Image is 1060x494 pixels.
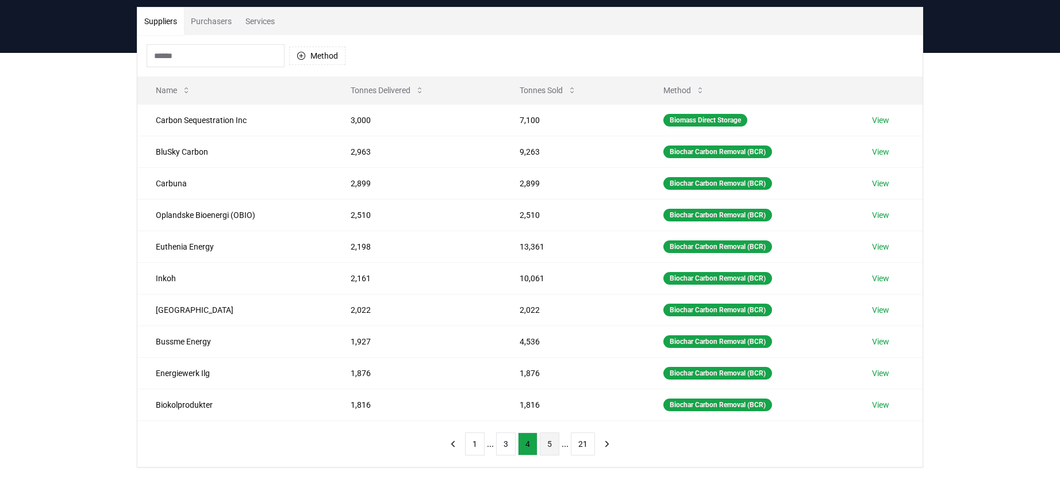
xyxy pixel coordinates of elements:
button: Services [239,7,282,35]
div: Biochar Carbon Removal (BCR) [663,272,772,285]
td: 1,876 [501,357,645,389]
td: Biokolprodukter [137,389,332,420]
td: 10,061 [501,262,645,294]
td: 1,816 [332,389,501,420]
td: 2,899 [332,167,501,199]
td: Oplandske Bioenergi (OBIO) [137,199,332,231]
button: Suppliers [137,7,184,35]
td: 1,816 [501,389,645,420]
button: Method [654,79,714,102]
td: 13,361 [501,231,645,262]
td: [GEOGRAPHIC_DATA] [137,294,332,325]
a: View [872,178,889,189]
td: 2,899 [501,167,645,199]
button: Purchasers [184,7,239,35]
div: Biochar Carbon Removal (BCR) [663,335,772,348]
td: 3,000 [332,104,501,136]
td: Energiewerk Ilg [137,357,332,389]
td: 9,263 [501,136,645,167]
button: 5 [540,432,559,455]
td: Euthenia Energy [137,231,332,262]
div: Biochar Carbon Removal (BCR) [663,399,772,411]
a: View [872,367,889,379]
button: Tonnes Delivered [341,79,433,102]
td: Carbuna [137,167,332,199]
td: 7,100 [501,104,645,136]
button: Tonnes Sold [510,79,586,102]
a: View [872,241,889,252]
button: Method [289,47,345,65]
div: Biomass Direct Storage [663,114,747,127]
div: Biochar Carbon Removal (BCR) [663,177,772,190]
a: View [872,209,889,221]
a: View [872,336,889,347]
td: Bussme Energy [137,325,332,357]
td: 2,022 [332,294,501,325]
li: ... [487,437,494,451]
button: next page [597,432,617,455]
td: 2,161 [332,262,501,294]
a: View [872,304,889,316]
li: ... [562,437,569,451]
div: Biochar Carbon Removal (BCR) [663,209,772,221]
button: 21 [571,432,595,455]
div: Biochar Carbon Removal (BCR) [663,240,772,253]
td: 1,876 [332,357,501,389]
button: 3 [496,432,516,455]
td: 2,963 [332,136,501,167]
div: Biochar Carbon Removal (BCR) [663,367,772,380]
button: 1 [465,432,485,455]
div: Biochar Carbon Removal (BCR) [663,145,772,158]
a: View [872,399,889,411]
a: View [872,114,889,126]
button: Name [147,79,200,102]
a: View [872,146,889,158]
td: 2,022 [501,294,645,325]
a: View [872,273,889,284]
td: 4,536 [501,325,645,357]
button: 4 [518,432,537,455]
td: BluSky Carbon [137,136,332,167]
td: 2,510 [501,199,645,231]
td: Carbon Sequestration Inc [137,104,332,136]
td: 1,927 [332,325,501,357]
td: Inkoh [137,262,332,294]
button: previous page [443,432,463,455]
td: 2,510 [332,199,501,231]
div: Biochar Carbon Removal (BCR) [663,304,772,316]
td: 2,198 [332,231,501,262]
